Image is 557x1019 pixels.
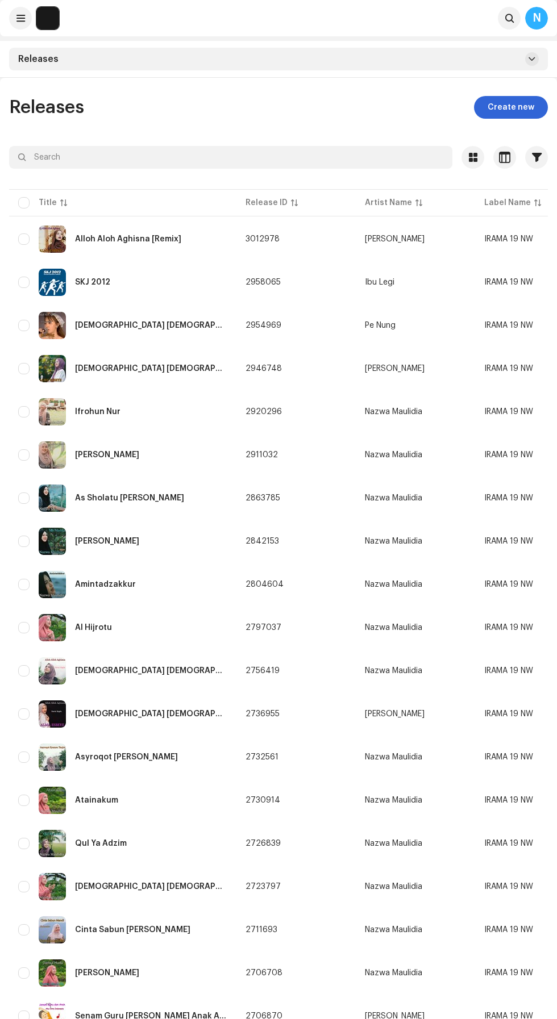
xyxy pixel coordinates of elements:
[474,96,548,119] button: Create new
[365,667,466,675] span: Nazwa Maulidia
[9,98,84,116] span: Releases
[488,96,534,119] span: Create new
[246,926,277,934] span: 2711693
[365,710,425,718] div: [PERSON_NAME]
[365,926,466,934] span: Nazwa Maulidia
[75,624,112,632] div: Al Hijrotu
[39,614,66,641] img: 10d0cb27-9e08-417b-bb5d-0b439f64ab3e
[484,197,531,208] div: Label Name
[75,321,227,329] div: Alloh Alloh Aghisna Versi Cambodia
[39,787,66,814] img: cf38319c-b38a-437a-9fbc-5b6e745b2e88
[39,269,66,296] img: 322b8d70-33b7-401a-b5e0-4612e54c4fb6
[365,624,422,632] div: Nazwa Maulidia
[365,365,425,373] div: [PERSON_NAME]
[246,840,281,847] span: 2726839
[484,883,533,891] span: IRAMA 19 NW
[39,744,66,771] img: 22ccece4-8635-4084-a404-e8d1044ca038
[365,969,466,977] span: Nazwa Maulidia
[39,528,66,555] img: eb7c5eae-c2a8-4228-866a-e5ac0934b274
[365,926,422,934] div: Nazwa Maulidia
[365,969,422,977] div: Nazwa Maulidia
[365,537,466,545] span: Nazwa Maulidia
[9,146,452,169] input: Search
[246,278,281,286] span: 2958065
[484,321,533,329] span: IRAMA 19 NW
[484,926,533,934] span: IRAMA 19 NW
[365,581,466,588] span: Nazwa Maulidia
[365,796,466,804] span: Nazwa Maulidia
[75,926,190,934] div: Cinta Sabun Mandi Sholawatan
[365,235,466,243] span: ALMA ESBEYE
[484,840,533,847] span: IRAMA 19 NW
[365,278,394,286] div: Ibu Legi
[484,710,533,718] span: IRAMA 19 NW
[36,7,59,30] img: de0d2825-999c-4937-b35a-9adca56ee094
[39,571,66,598] img: 5707ae0d-6935-4f45-8bf8-577214853802
[484,365,533,373] span: IRAMA 19 NW
[75,840,127,847] div: Qul Ya Adzim
[75,494,184,502] div: As Sholatu Alan Nabi
[365,753,422,761] div: Nazwa Maulidia
[75,278,110,286] div: SKJ 2012
[246,197,288,208] div: Release ID
[246,581,284,588] span: 2804604
[75,883,227,891] div: Alloh Alloh Aghisna
[365,451,422,459] div: Nazwa Maulidia
[39,398,66,425] img: 4d989d91-2482-497b-ae75-b9f3a18fac94
[365,624,466,632] span: Nazwa Maulidia
[484,494,533,502] span: IRAMA 19 NW
[39,657,66,684] img: d9728429-3761-44dc-bf2c-9a81a711ddd7
[484,969,533,977] span: IRAMA 19 NW
[365,840,422,847] div: Nazwa Maulidia
[365,408,422,416] div: Nazwa Maulidia
[246,753,278,761] span: 2732561
[484,235,533,243] span: IRAMA 19 NW
[75,581,136,588] div: Amintadzakkur
[365,365,466,373] span: ALMA ESBEYE
[484,278,533,286] span: IRAMA 19 NW
[525,7,548,30] div: N
[75,667,227,675] div: Alloh Alloh Aghisna Versi Koplo
[365,710,466,718] span: ALMA ESBEYE
[39,485,66,512] img: 2dbb9550-fd61-46f3-b600-b98654191d8a
[75,365,227,373] div: Alloh Alloh Aghisna Versi Akustik
[75,235,181,243] div: Alloh Aloh Aghisna [Remix]
[246,321,281,329] span: 2954969
[18,55,59,64] span: Releases
[484,537,533,545] span: IRAMA 19 NW
[365,840,466,847] span: Nazwa Maulidia
[75,408,120,416] div: Ifrohun Nur
[246,235,280,243] span: 3012978
[365,753,466,761] span: Nazwa Maulidia
[39,700,66,728] img: a0bd16f8-342a-4400-8a8e-873549da7046
[39,355,66,382] img: 09481ac6-fda8-4d7a-846b-a8868ebd8343
[246,365,282,373] span: 2946748
[365,197,412,208] div: Artist Name
[365,451,466,459] span: Nazwa Maulidia
[39,197,57,208] div: Title
[39,225,66,253] img: efdd2a2f-07af-4ae8-aa00-cbf2c3c38921
[246,537,279,545] span: 2842153
[365,796,422,804] div: Nazwa Maulidia
[365,235,425,243] div: [PERSON_NAME]
[75,710,227,718] div: Alloh Alloh Aghisna Versi Koplo
[365,883,466,891] span: Nazwa Maulidia
[246,494,280,502] span: 2863785
[365,408,466,416] span: Nazwa Maulidia
[484,667,533,675] span: IRAMA 19 NW
[246,883,281,891] span: 2723797
[365,321,396,329] div: Pe Nung
[39,916,66,943] img: de75f4d6-6901-4e63-892d-a58f2057a237
[365,537,422,545] div: Nazwa Maulidia
[246,451,278,459] span: 2911032
[484,581,533,588] span: IRAMA 19 NW
[75,796,118,804] div: Atainakum
[39,830,66,857] img: f9d551f1-b20a-4d46-bb82-bc4012b7c9ab
[246,710,280,718] span: 2736955
[75,451,139,459] div: Sayyidul Basyar
[365,581,422,588] div: Nazwa Maulidia
[75,969,139,977] div: Darbul Huda
[365,321,466,329] span: Pe Nung
[365,494,466,502] span: Nazwa Maulidia
[39,873,66,900] img: f56d13de-64ea-4f84-b3e5-aef599d63b6a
